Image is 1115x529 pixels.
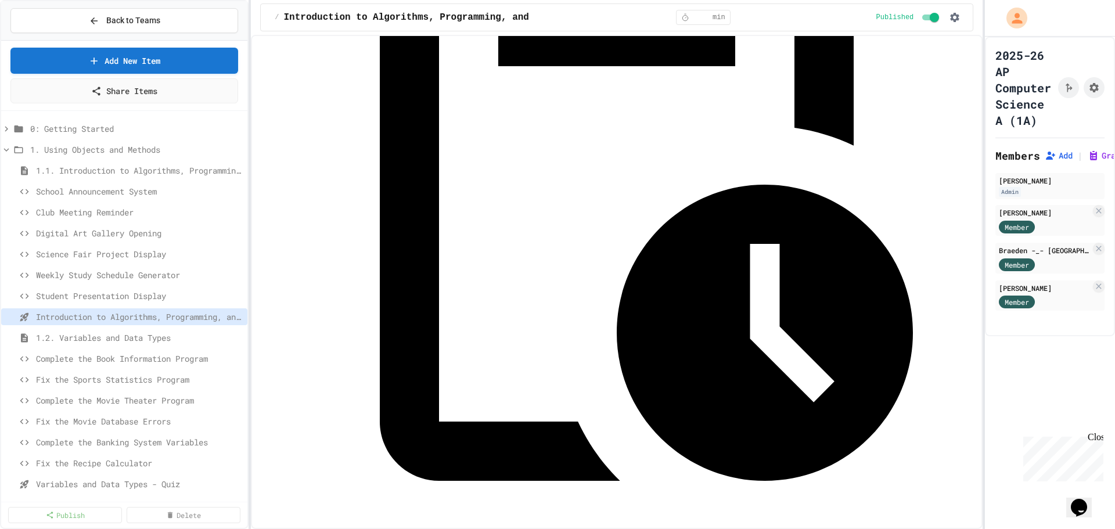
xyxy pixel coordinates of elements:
button: Assignment Settings [1084,77,1105,98]
span: Student Presentation Display [36,290,243,302]
span: Digital Art Gallery Opening [36,227,243,239]
span: 1.2. Variables and Data Types [36,332,243,344]
span: Fix the Recipe Calculator [36,457,243,469]
span: Member [1005,222,1029,232]
span: Published [876,13,913,22]
span: Back to Teams [106,15,160,27]
a: Add New Item [10,48,238,74]
h2: Members [995,147,1040,164]
div: Braeden -_- [GEOGRAPHIC_DATA] [999,245,1091,255]
div: [PERSON_NAME] [999,283,1091,293]
span: Member [1005,260,1029,270]
span: / [275,13,279,22]
a: Publish [8,507,122,523]
iframe: chat widget [1066,483,1103,517]
div: My Account [994,5,1030,31]
a: Delete [127,507,240,523]
span: 1.1. Introduction to Algorithms, Programming, and Compilers [36,164,243,177]
span: Fix the Movie Database Errors [36,415,243,427]
span: 0: Getting Started [30,123,243,135]
span: Science Fair Project Display [36,248,243,260]
span: Variables and Data Types - Quiz [36,478,243,490]
span: Fix the Sports Statistics Program [36,373,243,386]
span: Complete the Banking System Variables [36,436,243,448]
div: [PERSON_NAME] [999,175,1101,186]
button: Back to Teams [10,8,238,33]
h1: 2025-26 AP Computer Science A (1A) [995,47,1053,128]
span: min [713,13,725,22]
span: Member [1005,297,1029,307]
span: School Announcement System [36,185,243,197]
button: Add [1045,150,1073,161]
div: Chat with us now!Close [5,5,80,74]
span: Weekly Study Schedule Generator [36,269,243,281]
iframe: chat widget [1019,432,1103,481]
span: 1. Using Objects and Methods [30,143,243,156]
span: Introduction to Algorithms, Programming, and Compilers [283,10,584,24]
span: Club Meeting Reminder [36,206,243,218]
div: Admin [999,187,1021,197]
span: Complete the Movie Theater Program [36,394,243,406]
a: Share Items [10,78,238,103]
button: Click to see fork details [1058,77,1079,98]
span: | [1077,149,1083,163]
span: Introduction to Algorithms, Programming, and Compilers [36,311,243,323]
span: Complete the Book Information Program [36,352,243,365]
div: [PERSON_NAME] [999,207,1091,218]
